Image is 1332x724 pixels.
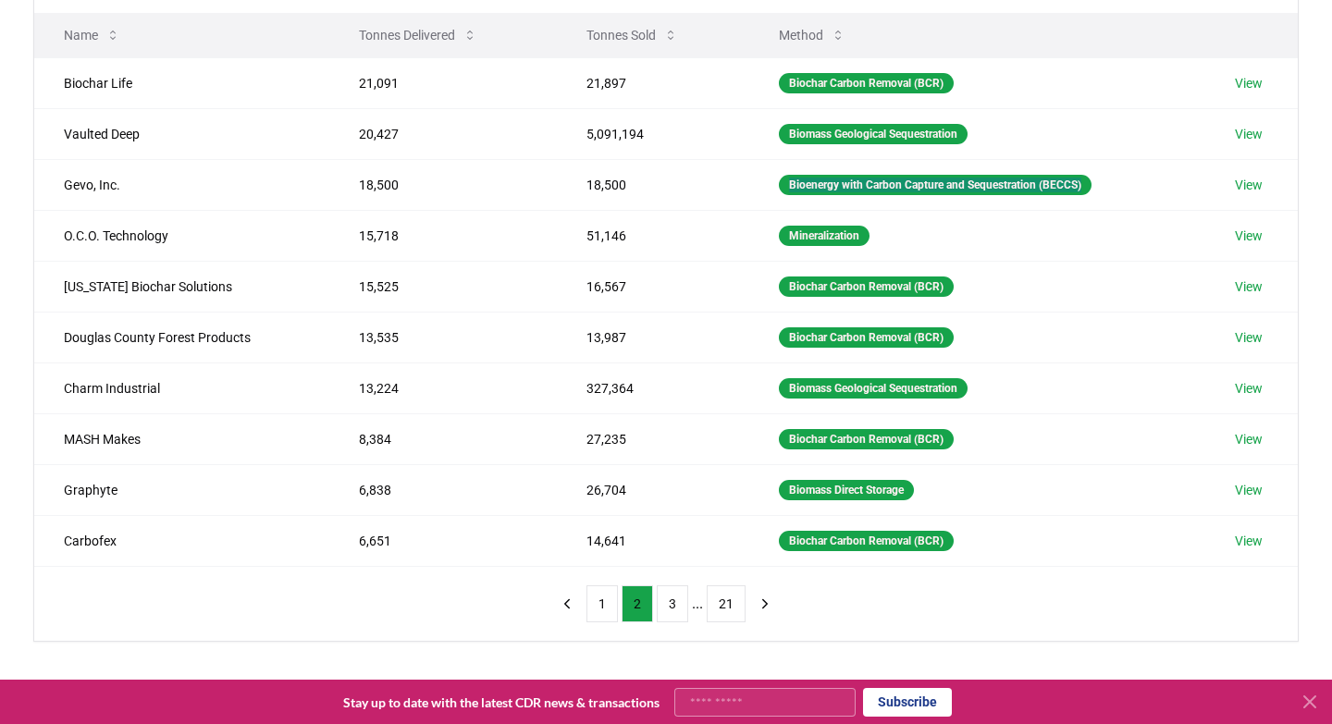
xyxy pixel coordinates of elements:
td: O.C.O. Technology [34,210,329,261]
td: Vaulted Deep [34,108,329,159]
a: View [1235,176,1263,194]
a: View [1235,277,1263,296]
td: 13,987 [557,312,749,362]
button: Tonnes Delivered [344,17,492,54]
td: 21,897 [557,57,749,108]
a: View [1235,532,1263,550]
td: 16,567 [557,261,749,312]
td: Graphyte [34,464,329,515]
td: Carbofex [34,515,329,566]
button: Name [49,17,135,54]
td: 14,641 [557,515,749,566]
td: 15,525 [329,261,556,312]
td: 15,718 [329,210,556,261]
div: Biochar Carbon Removal (BCR) [779,276,954,297]
button: 21 [707,585,746,622]
li: ... [692,593,703,615]
td: [US_STATE] Biochar Solutions [34,261,329,312]
button: Tonnes Sold [572,17,693,54]
div: Biomass Direct Storage [779,480,914,500]
td: 6,838 [329,464,556,515]
td: 27,235 [557,413,749,464]
td: 21,091 [329,57,556,108]
td: 51,146 [557,210,749,261]
button: 2 [622,585,653,622]
div: Biochar Carbon Removal (BCR) [779,327,954,348]
div: Mineralization [779,226,869,246]
button: 3 [657,585,688,622]
button: next page [749,585,781,622]
td: 5,091,194 [557,108,749,159]
div: Biochar Carbon Removal (BCR) [779,73,954,93]
a: View [1235,125,1263,143]
button: Method [764,17,860,54]
td: 18,500 [557,159,749,210]
td: Biochar Life [34,57,329,108]
button: previous page [551,585,583,622]
td: 6,651 [329,515,556,566]
a: View [1235,481,1263,499]
a: View [1235,379,1263,398]
td: Douglas County Forest Products [34,312,329,362]
div: Biomass Geological Sequestration [779,378,968,399]
a: View [1235,74,1263,92]
td: MASH Makes [34,413,329,464]
td: 18,500 [329,159,556,210]
div: Biochar Carbon Removal (BCR) [779,531,954,551]
td: 20,427 [329,108,556,159]
div: Biomass Geological Sequestration [779,124,968,144]
td: 13,535 [329,312,556,362]
a: View [1235,227,1263,245]
a: View [1235,328,1263,347]
td: Gevo, Inc. [34,159,329,210]
button: 1 [586,585,618,622]
div: Bioenergy with Carbon Capture and Sequestration (BECCS) [779,175,1091,195]
div: Biochar Carbon Removal (BCR) [779,429,954,449]
td: 13,224 [329,362,556,413]
td: Charm Industrial [34,362,329,413]
a: View [1235,430,1263,448]
td: 327,364 [557,362,749,413]
td: 26,704 [557,464,749,515]
td: 8,384 [329,413,556,464]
